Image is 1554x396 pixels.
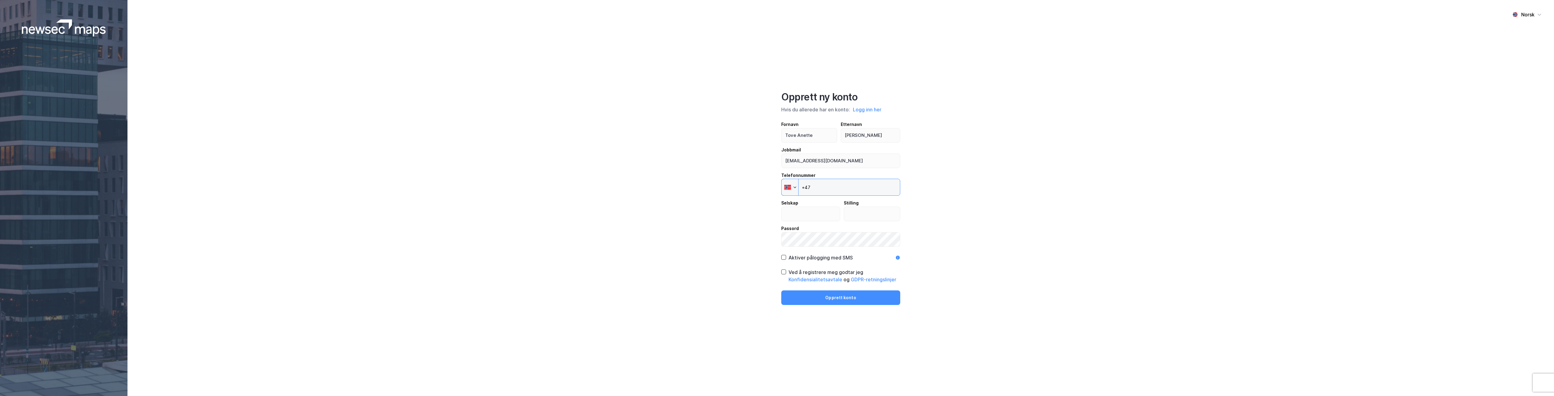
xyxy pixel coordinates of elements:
[781,199,840,207] div: Selskap
[781,121,837,128] div: Fornavn
[1521,11,1535,18] div: Norsk
[851,106,883,113] button: Logg inn her
[844,199,901,207] div: Stilling
[781,91,900,103] div: Opprett ny konto
[1524,367,1554,396] iframe: Chat Widget
[781,146,900,154] div: Jobbmail
[782,179,798,195] div: Norway: + 47
[841,121,901,128] div: Etternavn
[781,106,900,113] div: Hvis du allerede har en konto:
[781,172,900,179] div: Telefonnummer
[789,269,900,283] div: Ved å registrere meg godtar jeg og
[781,225,900,232] div: Passord
[781,290,900,305] button: Opprett konto
[22,19,106,36] img: logoWhite.bf58a803f64e89776f2b079ca2356427.svg
[789,254,853,261] div: Aktiver pålogging med SMS
[781,179,900,196] input: Telefonnummer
